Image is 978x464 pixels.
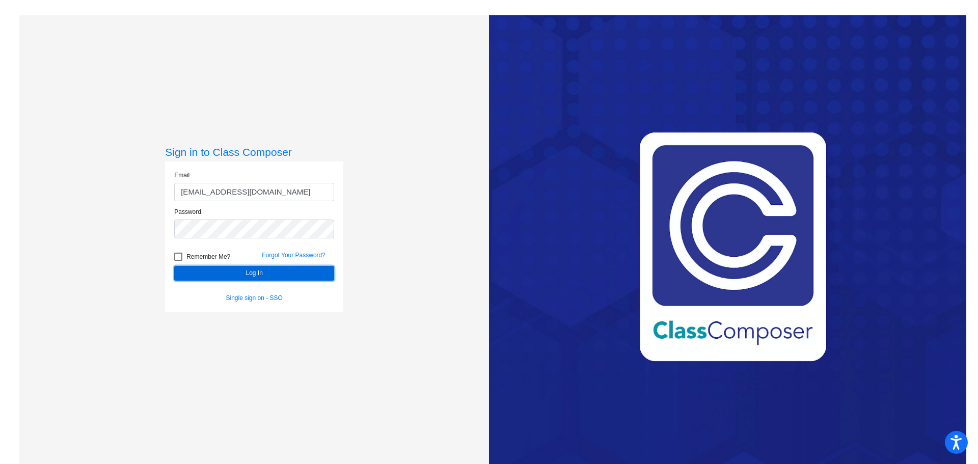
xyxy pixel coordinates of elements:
[165,146,343,158] h3: Sign in to Class Composer
[226,294,283,302] a: Single sign on - SSO
[174,266,334,281] button: Log In
[262,252,325,259] a: Forgot Your Password?
[174,207,201,216] label: Password
[174,171,189,180] label: Email
[186,251,230,263] span: Remember Me?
